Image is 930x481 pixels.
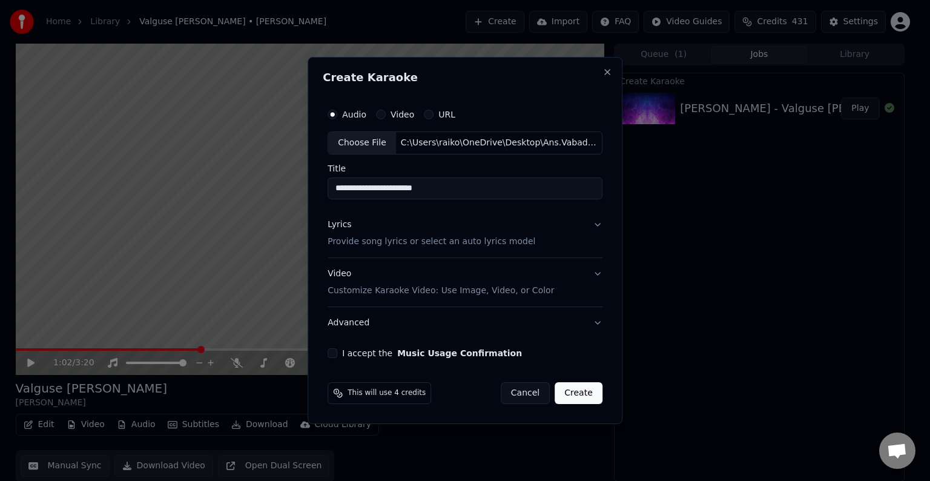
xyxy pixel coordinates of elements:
[328,164,602,173] label: Title
[342,110,366,119] label: Audio
[323,72,607,83] h2: Create Karaoke
[328,307,602,339] button: Advanced
[555,382,602,404] button: Create
[438,110,455,119] label: URL
[328,219,351,231] div: Lyrics
[328,268,554,297] div: Video
[397,349,522,357] button: I accept the
[328,132,396,154] div: Choose File
[342,349,522,357] label: I accept the
[501,382,550,404] button: Cancel
[391,110,414,119] label: Video
[328,258,602,307] button: VideoCustomize Karaoke Video: Use Image, Video, or Color
[348,388,426,398] span: This will use 4 credits
[328,209,602,257] button: LyricsProvide song lyrics or select an auto lyrics model
[328,236,535,248] p: Provide song lyrics or select an auto lyrics model
[396,137,602,149] div: C:\Users\raiko\OneDrive\Desktop\Ans.Vabadus-Valguse [PERSON_NAME].mp3
[328,285,554,297] p: Customize Karaoke Video: Use Image, Video, or Color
